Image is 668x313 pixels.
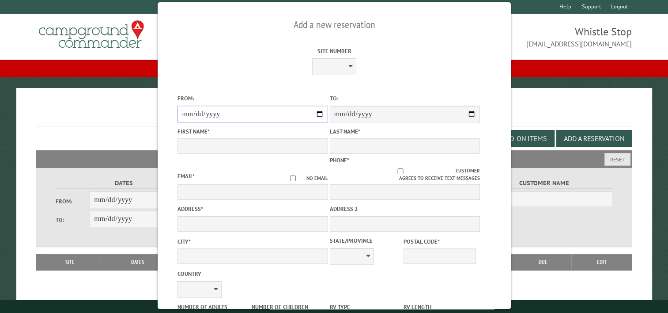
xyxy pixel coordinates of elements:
[36,150,632,167] h2: Filters
[329,303,401,311] label: RV Type
[36,17,147,52] img: Campground Commander
[177,16,491,33] h2: Add a new reservation
[177,237,328,246] label: City
[251,303,323,311] label: Number of Children
[259,47,409,55] label: Site Number
[515,254,571,270] th: Due
[329,156,349,164] label: Phone
[56,197,90,206] label: From:
[99,254,176,270] th: Dates
[177,270,328,278] label: Country
[476,178,613,188] label: Customer Name
[41,254,99,270] th: Site
[177,303,249,311] label: Number of Adults
[556,130,632,147] button: Add a Reservation
[177,127,328,136] label: First Name
[404,303,476,311] label: RV Length
[329,127,479,136] label: Last Name
[177,172,195,180] label: Email
[279,176,306,181] input: No email
[479,130,555,147] button: Edit Add-on Items
[56,216,90,224] label: To:
[404,237,476,246] label: Postal Code
[36,102,632,126] h1: Reservations
[345,168,456,174] input: Customer agrees to receive text messages
[56,178,193,188] label: Dates
[571,254,632,270] th: Edit
[329,167,479,182] label: Customer agrees to receive text messages
[177,94,328,103] label: From:
[279,175,328,182] label: No email
[329,94,479,103] label: To:
[329,237,401,245] label: State/Province
[329,205,479,213] label: Address 2
[177,205,328,213] label: Address
[604,153,630,166] button: Reset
